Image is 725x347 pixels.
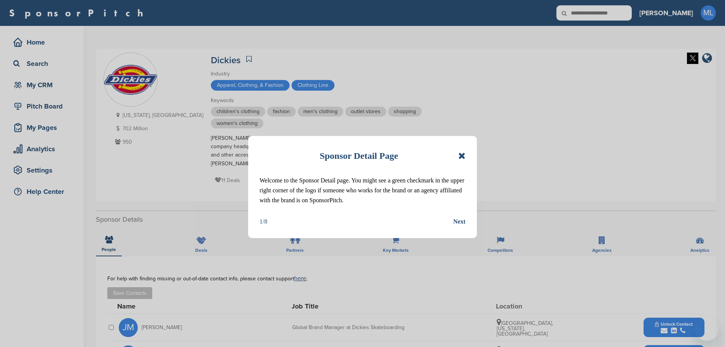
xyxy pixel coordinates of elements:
[260,176,465,205] p: Welcome to the Sponsor Detail page. You might see a green checkmark in the upper right corner of ...
[453,217,465,227] button: Next
[260,217,267,227] div: 1/8
[320,147,398,164] h1: Sponsor Detail Page
[695,317,719,341] iframe: Button to launch messaging window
